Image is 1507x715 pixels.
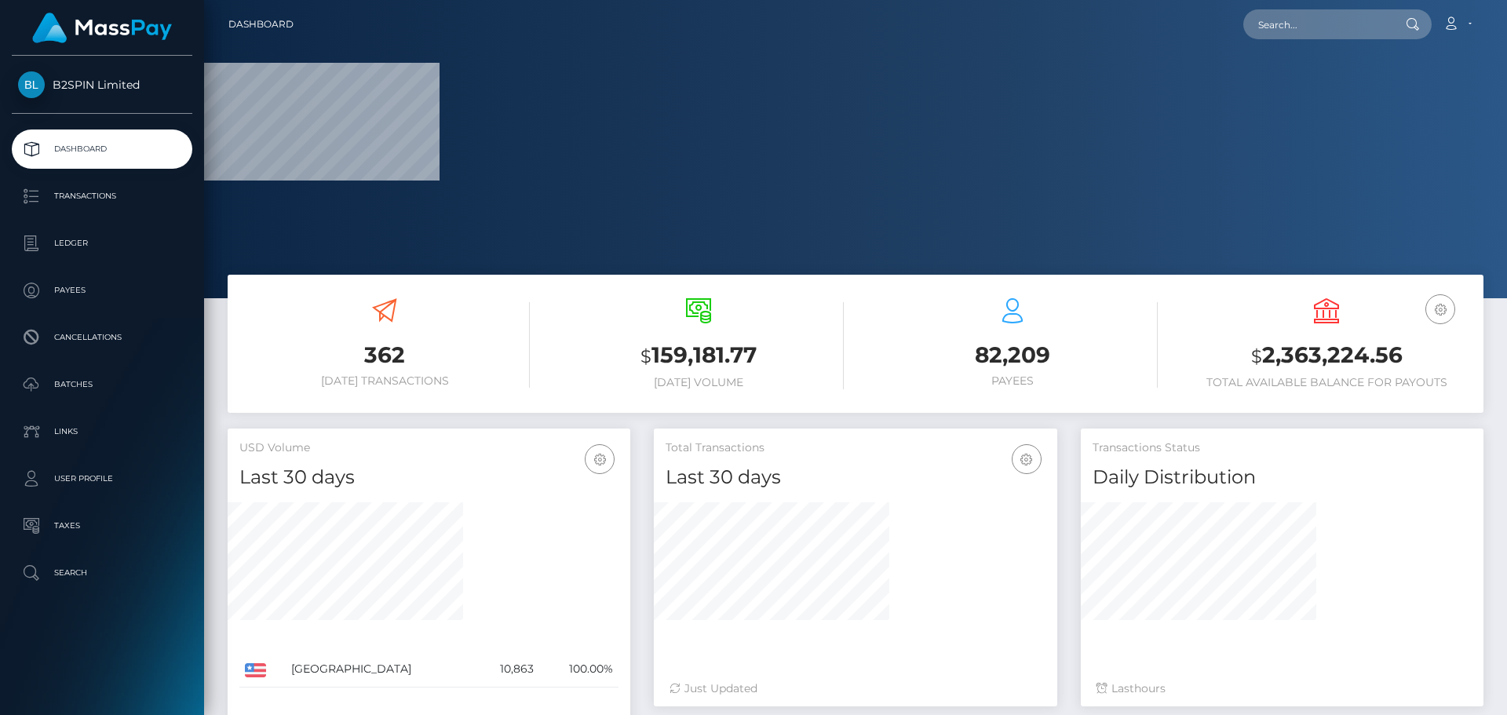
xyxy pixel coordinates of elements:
p: Ledger [18,232,186,255]
h3: 159,181.77 [553,340,844,372]
img: B2SPIN Limited [18,71,45,98]
p: Cancellations [18,326,186,349]
p: Payees [18,279,186,302]
h3: 362 [239,340,530,370]
p: Batches [18,373,186,396]
a: Search [12,553,192,593]
img: MassPay Logo [32,13,172,43]
span: B2SPIN Limited [12,78,192,92]
h4: Daily Distribution [1093,464,1472,491]
div: Just Updated [670,680,1041,697]
p: Links [18,420,186,443]
img: US.png [245,663,266,677]
h6: Total Available Balance for Payouts [1181,376,1472,389]
a: Transactions [12,177,192,216]
h4: Last 30 days [239,464,618,491]
h4: Last 30 days [666,464,1045,491]
h3: 2,363,224.56 [1181,340,1472,372]
a: Taxes [12,506,192,545]
h6: [DATE] Volume [553,376,844,389]
h5: USD Volume [239,440,618,456]
p: Dashboard [18,137,186,161]
a: User Profile [12,459,192,498]
h3: 82,209 [867,340,1158,370]
div: Last hours [1096,680,1468,697]
h5: Total Transactions [666,440,1045,456]
a: Dashboard [228,8,294,41]
td: 10,863 [475,651,539,688]
p: Taxes [18,514,186,538]
p: Transactions [18,184,186,208]
td: [GEOGRAPHIC_DATA] [286,651,475,688]
a: Links [12,412,192,451]
a: Batches [12,365,192,404]
input: Search... [1243,9,1391,39]
td: 100.00% [539,651,618,688]
a: Dashboard [12,130,192,169]
a: Ledger [12,224,192,263]
a: Cancellations [12,318,192,357]
p: Search [18,561,186,585]
h6: Payees [867,374,1158,388]
h6: [DATE] Transactions [239,374,530,388]
small: $ [1251,345,1262,367]
p: User Profile [18,467,186,491]
a: Payees [12,271,192,310]
h5: Transactions Status [1093,440,1472,456]
small: $ [640,345,651,367]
